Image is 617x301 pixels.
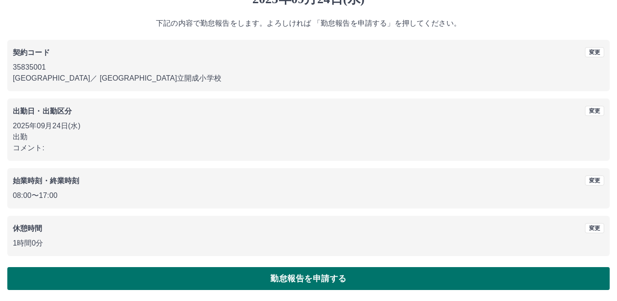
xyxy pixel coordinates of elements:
p: コメント: [13,142,604,153]
p: 1時間0分 [13,238,604,249]
button: 勤怠報告を申請する [7,267,610,290]
b: 契約コード [13,49,50,56]
button: 変更 [585,175,604,186]
p: 2025年09月24日(水) [13,120,604,131]
p: 08:00 〜 17:00 [13,190,604,201]
b: 始業時刻・終業時刻 [13,177,79,185]
b: 出勤日・出勤区分 [13,107,72,115]
button: 変更 [585,223,604,233]
p: 出勤 [13,131,604,142]
p: [GEOGRAPHIC_DATA] ／ [GEOGRAPHIC_DATA]立開成小学校 [13,73,604,84]
b: 休憩時間 [13,224,43,232]
button: 変更 [585,106,604,116]
p: 下記の内容で勤怠報告をします。よろしければ 「勤怠報告を申請する」を押してください。 [7,18,610,29]
p: 35835001 [13,62,604,73]
button: 変更 [585,47,604,57]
